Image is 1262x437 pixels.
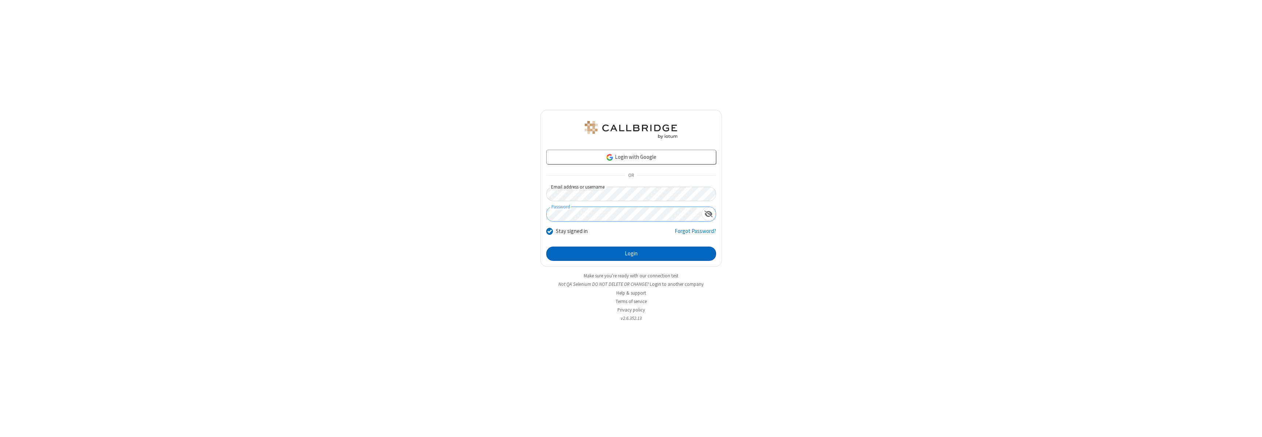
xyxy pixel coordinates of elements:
[616,298,647,305] a: Terms of service
[556,227,588,236] label: Stay signed in
[675,227,716,241] a: Forgot Password?
[583,121,679,139] img: QA Selenium DO NOT DELETE OR CHANGE
[547,207,701,221] input: Password
[546,150,716,164] a: Login with Google
[540,281,722,288] li: Not QA Selenium DO NOT DELETE OR CHANGE?
[616,290,646,296] a: Help & support
[650,281,704,288] button: Login to another company
[617,307,645,313] a: Privacy policy
[584,273,678,279] a: Make sure you're ready with our connection test
[625,171,637,181] span: OR
[546,187,716,201] input: Email address or username
[606,153,614,161] img: google-icon.png
[701,207,716,221] div: Show password
[540,315,722,322] li: v2.6.352.13
[546,247,716,261] button: Login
